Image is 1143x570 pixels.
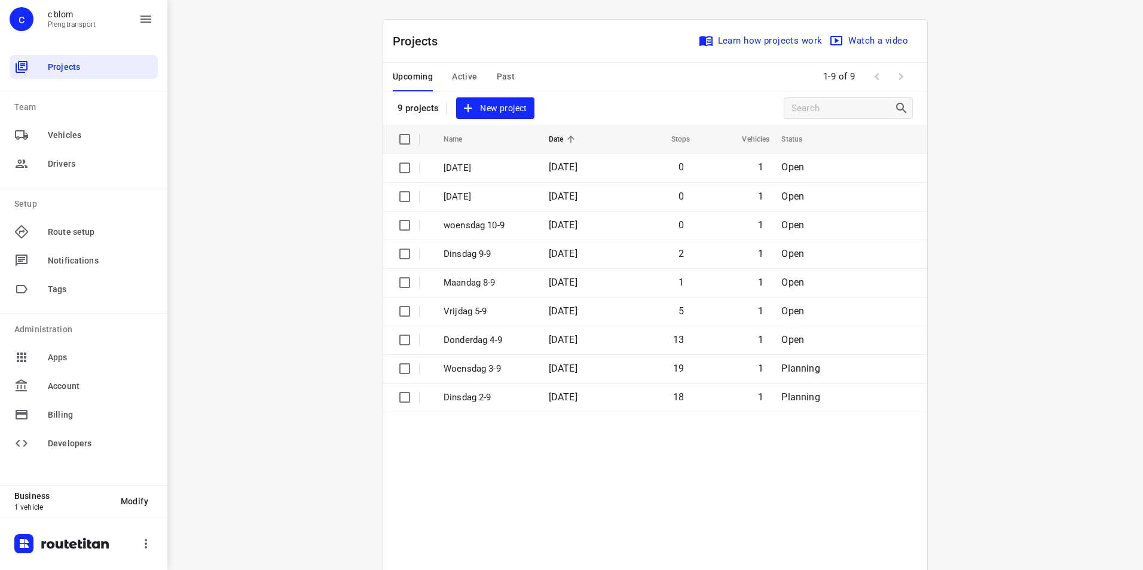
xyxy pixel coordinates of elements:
span: Open [781,248,804,259]
div: Billing [10,403,158,427]
div: Notifications [10,249,158,272]
span: Stops [656,132,690,146]
p: 1 vehicle [14,503,111,511]
span: [DATE] [549,161,577,173]
span: Previous Page [865,65,889,88]
span: Date [549,132,579,146]
span: Apps [48,351,153,364]
div: Developers [10,431,158,455]
p: Plengtransport [48,20,96,29]
span: Open [781,334,804,345]
span: Status [781,132,818,146]
span: [DATE] [549,248,577,259]
span: Open [781,191,804,202]
p: Dinsdag 9-9 [444,247,531,261]
span: 19 [673,363,684,374]
span: [DATE] [549,334,577,345]
span: Active [452,69,477,84]
span: Account [48,380,153,393]
div: Search [894,101,912,115]
span: 1-9 of 9 [818,64,860,90]
span: [DATE] [549,191,577,202]
p: Donderdag 4-9 [444,333,531,347]
span: Vehicles [726,132,769,146]
span: 5 [679,305,684,317]
span: Name [444,132,478,146]
span: Open [781,305,804,317]
div: Tags [10,277,158,301]
span: Billing [48,409,153,421]
p: Vrijdag 12-9 [444,161,531,175]
span: 1 [679,277,684,288]
span: Drivers [48,158,153,170]
p: woensdag 10-9 [444,219,531,232]
span: 1 [758,248,763,259]
span: Planning [781,391,820,403]
span: 1 [758,363,763,374]
span: 1 [758,161,763,173]
span: Modify [121,497,148,506]
p: Donderdag 11-9 [444,190,531,204]
span: Open [781,277,804,288]
span: Tags [48,283,153,296]
span: 1 [758,334,763,345]
span: [DATE] [549,277,577,288]
div: Route setup [10,220,158,244]
button: New project [456,97,534,119]
span: [DATE] [549,305,577,317]
span: 0 [679,191,684,202]
span: [DATE] [549,363,577,374]
p: Setup [14,198,158,210]
p: Team [14,101,158,114]
div: Apps [10,345,158,369]
span: Route setup [48,226,153,238]
span: [DATE] [549,219,577,231]
span: 0 [679,219,684,231]
span: 0 [679,161,684,173]
input: Search projects [791,99,894,118]
span: 13 [673,334,684,345]
span: Developers [48,437,153,450]
span: 1 [758,219,763,231]
div: c [10,7,33,31]
span: 18 [673,391,684,403]
p: c blom [48,10,96,19]
span: Notifications [48,255,153,267]
p: Woensdag 3-9 [444,362,531,376]
span: New project [463,101,527,116]
div: Projects [10,55,158,79]
div: Account [10,374,158,398]
button: Modify [111,491,158,512]
span: 1 [758,305,763,317]
span: [DATE] [549,391,577,403]
p: Maandag 8-9 [444,276,531,290]
span: 2 [679,248,684,259]
span: Projects [48,61,153,73]
span: Upcoming [393,69,433,84]
span: 1 [758,191,763,202]
span: Past [497,69,515,84]
p: Projects [393,32,448,50]
div: Vehicles [10,123,158,147]
span: Vehicles [48,129,153,142]
span: Open [781,219,804,231]
span: 1 [758,391,763,403]
p: Vrijdag 5-9 [444,305,531,318]
span: Open [781,161,804,173]
p: Business [14,491,111,501]
p: Administration [14,323,158,336]
span: Planning [781,363,820,374]
span: Next Page [889,65,913,88]
p: Dinsdag 2-9 [444,391,531,404]
div: Drivers [10,152,158,176]
span: 1 [758,277,763,288]
p: 9 projects [398,103,439,114]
